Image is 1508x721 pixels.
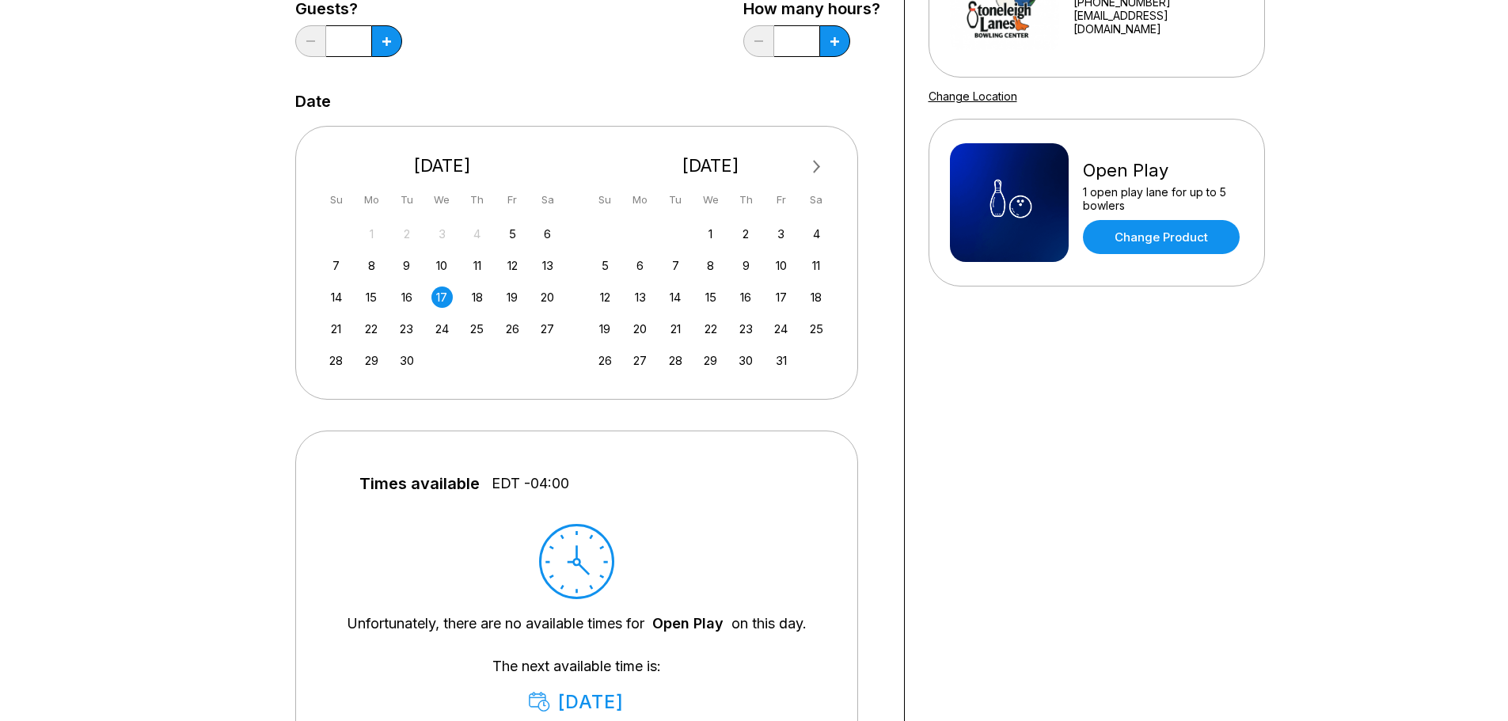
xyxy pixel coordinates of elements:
[665,318,686,340] div: Choose Tuesday, October 21st, 2025
[594,189,616,211] div: Su
[1083,220,1240,254] a: Change Product
[361,189,382,211] div: Mo
[431,287,453,308] div: Choose Wednesday, September 17th, 2025
[629,350,651,371] div: Choose Monday, October 27th, 2025
[806,287,827,308] div: Choose Saturday, October 18th, 2025
[665,255,686,276] div: Choose Tuesday, October 7th, 2025
[770,350,792,371] div: Choose Friday, October 31st, 2025
[594,318,616,340] div: Choose Sunday, October 19th, 2025
[592,222,830,371] div: month 2025-10
[361,318,382,340] div: Choose Monday, September 22nd, 2025
[431,255,453,276] div: Choose Wednesday, September 10th, 2025
[502,318,523,340] div: Choose Friday, September 26th, 2025
[735,318,757,340] div: Choose Thursday, October 23rd, 2025
[396,255,417,276] div: Choose Tuesday, September 9th, 2025
[700,223,721,245] div: Choose Wednesday, October 1st, 2025
[806,189,827,211] div: Sa
[770,318,792,340] div: Choose Friday, October 24th, 2025
[325,350,347,371] div: Choose Sunday, September 28th, 2025
[804,154,830,180] button: Next Month
[324,222,561,371] div: month 2025-09
[502,255,523,276] div: Choose Friday, September 12th, 2025
[537,287,558,308] div: Choose Saturday, September 20th, 2025
[431,223,453,245] div: Not available Wednesday, September 3rd, 2025
[700,287,721,308] div: Choose Wednesday, October 15th, 2025
[770,189,792,211] div: Fr
[652,615,724,632] a: Open Play
[529,691,625,713] div: [DATE]
[1073,9,1243,36] a: [EMAIL_ADDRESS][DOMAIN_NAME]
[950,143,1069,262] img: Open Play
[700,350,721,371] div: Choose Wednesday, October 29th, 2025
[735,350,757,371] div: Choose Thursday, October 30th, 2025
[735,189,757,211] div: Th
[665,287,686,308] div: Choose Tuesday, October 14th, 2025
[770,223,792,245] div: Choose Friday, October 3rd, 2025
[361,223,382,245] div: Not available Monday, September 1st, 2025
[396,350,417,371] div: Choose Tuesday, September 30th, 2025
[502,189,523,211] div: Fr
[502,223,523,245] div: Choose Friday, September 5th, 2025
[466,223,488,245] div: Not available Thursday, September 4th, 2025
[466,318,488,340] div: Choose Thursday, September 25th, 2025
[700,255,721,276] div: Choose Wednesday, October 8th, 2025
[700,318,721,340] div: Choose Wednesday, October 22nd, 2025
[502,287,523,308] div: Choose Friday, September 19th, 2025
[361,287,382,308] div: Choose Monday, September 15th, 2025
[665,350,686,371] div: Choose Tuesday, October 28th, 2025
[770,255,792,276] div: Choose Friday, October 10th, 2025
[396,318,417,340] div: Choose Tuesday, September 23rd, 2025
[770,287,792,308] div: Choose Friday, October 17th, 2025
[431,189,453,211] div: We
[325,255,347,276] div: Choose Sunday, September 7th, 2025
[735,223,757,245] div: Choose Thursday, October 2nd, 2025
[806,255,827,276] div: Choose Saturday, October 11th, 2025
[588,155,834,176] div: [DATE]
[325,189,347,211] div: Su
[361,255,382,276] div: Choose Monday, September 8th, 2025
[347,615,807,632] div: Unfortunately, there are no available times for on this day.
[361,350,382,371] div: Choose Monday, September 29th, 2025
[396,223,417,245] div: Not available Tuesday, September 2nd, 2025
[1083,185,1244,212] div: 1 open play lane for up to 5 bowlers
[629,318,651,340] div: Choose Monday, October 20th, 2025
[537,189,558,211] div: Sa
[537,318,558,340] div: Choose Saturday, September 27th, 2025
[320,155,565,176] div: [DATE]
[594,350,616,371] div: Choose Sunday, October 26th, 2025
[806,223,827,245] div: Choose Saturday, October 4th, 2025
[431,318,453,340] div: Choose Wednesday, September 24th, 2025
[466,287,488,308] div: Choose Thursday, September 18th, 2025
[594,287,616,308] div: Choose Sunday, October 12th, 2025
[700,189,721,211] div: We
[929,89,1017,103] a: Change Location
[594,255,616,276] div: Choose Sunday, October 5th, 2025
[629,287,651,308] div: Choose Monday, October 13th, 2025
[359,475,480,492] span: Times available
[1083,160,1244,181] div: Open Play
[466,255,488,276] div: Choose Thursday, September 11th, 2025
[492,475,569,492] span: EDT -04:00
[537,223,558,245] div: Choose Saturday, September 6th, 2025
[735,287,757,308] div: Choose Thursday, October 16th, 2025
[344,658,810,713] div: The next available time is:
[629,189,651,211] div: Mo
[806,318,827,340] div: Choose Saturday, October 25th, 2025
[325,287,347,308] div: Choose Sunday, September 14th, 2025
[396,189,417,211] div: Tu
[537,255,558,276] div: Choose Saturday, September 13th, 2025
[629,255,651,276] div: Choose Monday, October 6th, 2025
[396,287,417,308] div: Choose Tuesday, September 16th, 2025
[466,189,488,211] div: Th
[665,189,686,211] div: Tu
[295,93,331,110] label: Date
[325,318,347,340] div: Choose Sunday, September 21st, 2025
[735,255,757,276] div: Choose Thursday, October 9th, 2025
